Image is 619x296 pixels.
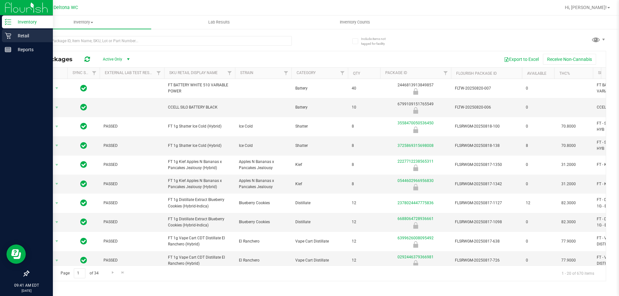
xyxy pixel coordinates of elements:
[526,143,550,149] span: 8
[526,219,550,225] span: 0
[558,160,579,169] span: 31.2000
[558,122,579,131] span: 70.8000
[15,15,151,29] a: Inventory
[352,200,376,206] span: 12
[352,238,376,244] span: 12
[239,123,288,129] span: Ice Cold
[53,103,61,112] span: select
[455,238,518,244] span: FLSRWGM-20250817-638
[527,71,546,76] a: Available
[337,68,348,79] a: Filter
[103,181,160,187] span: PASSED
[151,15,287,29] a: Lab Results
[398,178,434,183] a: 0544602966956830
[526,200,550,206] span: 12
[379,107,452,114] div: Newly Received
[526,123,550,129] span: 0
[455,200,518,206] span: FLSRWGM-20250817-1127
[168,197,231,209] span: FT 1g Distillate Extract Blueberry Cookies (Hybrid-Indica)
[53,218,61,227] span: select
[543,54,596,65] button: Receive Non-Cannabis
[103,238,160,244] span: PASSED
[558,141,579,150] span: 70.8000
[200,19,239,25] span: Lab Results
[331,19,379,25] span: Inventory Counts
[53,179,61,188] span: select
[558,179,579,189] span: 31.2000
[500,54,543,65] button: Export to Excel
[168,82,231,94] span: FT BATTERY WHITE 510 VARIABLE POWER
[103,200,160,206] span: PASSED
[53,237,61,246] span: select
[287,15,423,29] a: Inventory Counts
[352,104,376,110] span: 10
[295,123,344,129] span: Shatter
[3,282,50,288] p: 09:41 AM EDT
[352,85,376,91] span: 40
[80,160,87,169] span: In Sync
[53,256,61,265] span: select
[103,143,160,149] span: PASSED
[398,236,434,240] a: 6399626008095492
[5,19,11,25] inline-svg: Inventory
[53,160,61,169] span: select
[80,198,87,207] span: In Sync
[559,71,570,76] a: THC%
[455,123,518,129] span: FLSRWGM-20250818-100
[168,123,231,129] span: FT 1g Shatter Ice Cold (Hybrid)
[295,257,344,263] span: Vape Cart Distillate
[34,56,79,63] span: All Packages
[526,181,550,187] span: 0
[352,219,376,225] span: 12
[598,71,617,75] a: SKU Name
[168,178,231,190] span: FT 1g Kief Apples N Bananas x Pancakes Jealousy (Hybrid)
[89,68,100,79] a: Filter
[295,219,344,225] span: Distillate
[240,71,253,75] a: Strain
[15,19,151,25] span: Inventory
[526,238,550,244] span: 0
[398,201,434,205] a: 2378024447775836
[361,36,393,46] span: Include items not tagged for facility
[3,288,50,293] p: [DATE]
[74,268,85,278] input: 1
[526,104,550,110] span: 0
[53,122,61,131] span: select
[105,71,155,75] a: External Lab Test Result
[352,162,376,168] span: 8
[11,32,50,40] p: Retail
[455,257,518,263] span: FLSRWGM-20250817-726
[80,217,87,226] span: In Sync
[80,256,87,265] span: In Sync
[565,5,607,10] span: Hi, [PERSON_NAME]!
[73,71,97,75] a: Sync Status
[118,268,128,277] a: Go to the last page
[80,237,87,246] span: In Sync
[398,159,434,164] a: 2227712238565311
[103,257,160,263] span: PASSED
[295,238,344,244] span: Vape Cart Distillate
[53,84,61,93] span: select
[352,181,376,187] span: 8
[353,71,360,76] a: Qty
[80,141,87,150] span: In Sync
[80,103,87,112] span: In Sync
[558,256,579,265] span: 77.9000
[5,33,11,39] inline-svg: Retail
[456,71,497,76] a: Flourish Package ID
[55,268,104,278] span: Page of 34
[526,85,550,91] span: 0
[295,162,344,168] span: Kief
[379,260,452,267] div: Newly Received
[239,238,288,244] span: El Ranchero
[558,237,579,246] span: 77.9000
[455,143,518,149] span: FLSRWGM-20250818-138
[295,104,344,110] span: Battery
[556,268,599,278] span: 1 - 20 of 670 items
[169,71,218,75] a: Sku Retail Display Name
[108,268,117,277] a: Go to the next page
[455,104,518,110] span: FLTW-20250820-006
[224,68,235,79] a: Filter
[153,68,164,79] a: Filter
[5,46,11,53] inline-svg: Reports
